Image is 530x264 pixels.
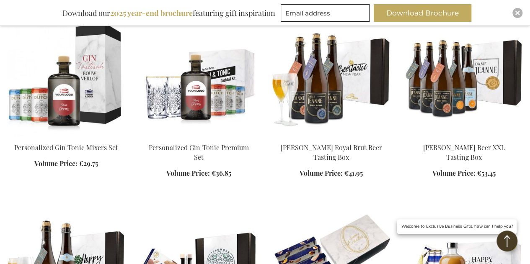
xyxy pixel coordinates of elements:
img: GIN TONIC COCKTAIL SET [139,19,258,136]
input: Email address [281,4,370,22]
span: €53.45 [477,169,495,177]
a: Volume Price: €41.95 [300,169,363,178]
img: Personalized Gin Tonic Mixers Set [7,19,126,136]
div: Download our featuring gift inspiration [59,4,279,22]
button: Download Brochure [374,4,471,22]
a: Volume Price: €29.75 [34,159,98,169]
img: Dame Jeanne Royal Champagne Beer Tasting Box [272,19,391,136]
a: Personalized Gin Tonic Premium Set [149,143,248,161]
span: €41.95 [344,169,363,177]
a: Volume Price: €53.45 [432,169,495,178]
a: Personalized Gin Tonic Mixers Set [7,133,126,141]
span: Volume Price: [300,169,343,177]
a: Dame Jeanne Royal Champagne Beer Tasting Box [272,133,391,141]
form: marketing offers and promotions [281,4,372,24]
span: Volume Price: [432,169,475,177]
a: GIN TONIC COCKTAIL SET [139,133,258,141]
img: Close [515,10,520,15]
span: Volume Price: [34,159,78,168]
a: Dame Jeanne Champagne Beer XXL Tasting Box [404,133,523,141]
span: Volume Price: [166,169,209,177]
img: Dame Jeanne Champagne Beer XXL Tasting Box [404,19,523,136]
a: [PERSON_NAME] Royal Brut Beer Tasting Box [281,143,382,161]
a: Personalized Gin Tonic Mixers Set [14,143,118,152]
b: 2025 year-end brochure [110,8,193,18]
span: €29.75 [79,159,98,168]
a: [PERSON_NAME] Beer XXL Tasting Box [423,143,504,161]
span: €36.85 [211,169,231,177]
div: Close [512,8,522,18]
a: Volume Price: €36.85 [166,169,231,178]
